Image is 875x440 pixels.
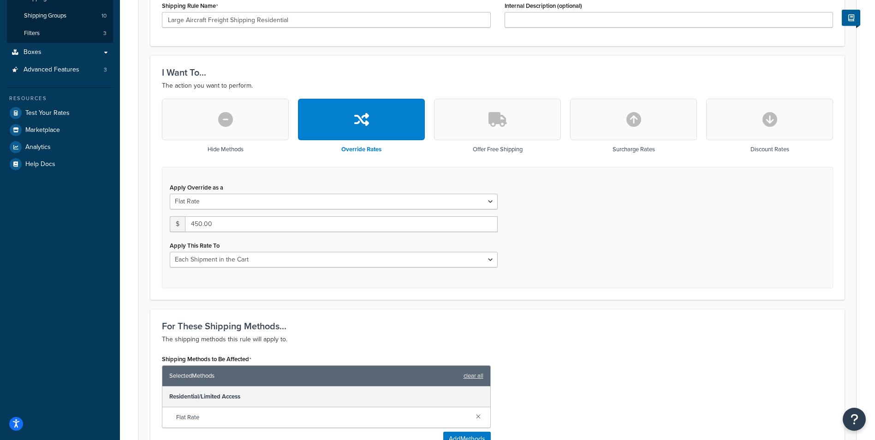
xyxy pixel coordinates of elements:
[842,10,860,26] button: Show Help Docs
[7,139,113,155] a: Analytics
[7,44,113,61] a: Boxes
[7,122,113,138] a: Marketplace
[170,242,220,249] label: Apply This Rate To
[7,61,113,78] a: Advanced Features3
[473,146,523,153] h3: Offer Free Shipping
[162,386,490,407] div: Residential/Limited Access
[170,216,185,232] span: $
[170,184,223,191] label: Apply Override as a
[162,334,833,345] p: The shipping methods this rule will apply to.
[169,369,459,382] span: Selected Methods
[750,146,789,153] h3: Discount Rates
[7,7,113,24] li: Shipping Groups
[208,146,244,153] h3: Hide Methods
[24,12,66,20] span: Shipping Groups
[7,156,113,172] a: Help Docs
[162,356,251,363] label: Shipping Methods to Be Affected
[613,146,655,153] h3: Surcharge Rates
[25,161,55,168] span: Help Docs
[464,369,483,382] a: clear all
[7,95,113,102] div: Resources
[7,105,113,121] a: Test Your Rates
[25,109,70,117] span: Test Your Rates
[25,143,51,151] span: Analytics
[25,126,60,134] span: Marketplace
[103,30,107,37] span: 3
[7,7,113,24] a: Shipping Groups10
[162,67,833,77] h3: I Want To...
[505,2,582,9] label: Internal Description (optional)
[162,2,218,10] label: Shipping Rule Name
[162,80,833,91] p: The action you want to perform.
[7,25,113,42] a: Filters3
[162,321,833,331] h3: For These Shipping Methods...
[24,30,40,37] span: Filters
[341,146,381,153] h3: Override Rates
[176,411,469,424] span: Flat Rate
[7,61,113,78] li: Advanced Features
[24,66,79,74] span: Advanced Features
[101,12,107,20] span: 10
[104,66,107,74] span: 3
[7,25,113,42] li: Filters
[843,408,866,431] button: Open Resource Center
[24,48,42,56] span: Boxes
